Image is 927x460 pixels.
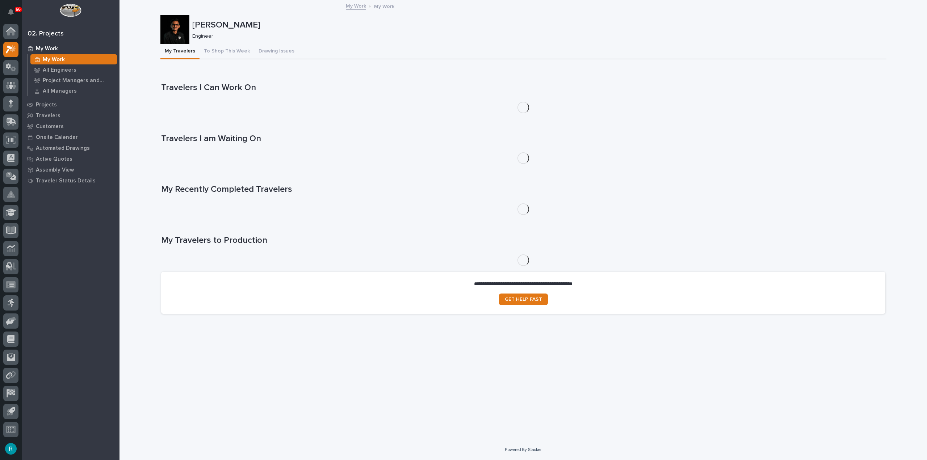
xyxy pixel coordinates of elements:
button: Drawing Issues [254,44,299,59]
a: Active Quotes [22,153,119,164]
p: Traveler Status Details [36,178,96,184]
a: Automated Drawings [22,143,119,153]
a: Traveler Status Details [22,175,119,186]
a: Project Managers and Engineers [28,75,119,85]
a: All Managers [28,86,119,96]
a: My Work [346,1,366,10]
h1: My Travelers to Production [161,235,885,246]
p: My Work [43,56,65,63]
a: Powered By Stacker [505,447,541,452]
p: Projects [36,102,57,108]
a: My Work [22,43,119,54]
p: Automated Drawings [36,145,90,152]
a: GET HELP FAST [499,294,548,305]
p: 66 [16,7,21,12]
p: Travelers [36,113,60,119]
img: Workspace Logo [60,4,81,17]
div: Notifications66 [9,9,18,20]
div: 02. Projects [28,30,64,38]
p: All Engineers [43,67,76,73]
p: My Work [374,2,394,10]
a: Customers [22,121,119,132]
button: Notifications [3,4,18,20]
p: Onsite Calendar [36,134,78,141]
button: My Travelers [160,44,200,59]
a: My Work [28,54,119,64]
a: Onsite Calendar [22,132,119,143]
p: Customers [36,123,64,130]
h1: Travelers I am Waiting On [161,134,885,144]
button: To Shop This Week [200,44,254,59]
p: Active Quotes [36,156,72,163]
h1: Travelers I Can Work On [161,83,885,93]
a: Travelers [22,110,119,121]
h1: My Recently Completed Travelers [161,184,885,195]
a: All Engineers [28,65,119,75]
p: Assembly View [36,167,74,173]
p: [PERSON_NAME] [192,20,884,30]
button: users-avatar [3,441,18,456]
p: Engineer [192,33,881,39]
span: GET HELP FAST [505,297,542,302]
p: My Work [36,46,58,52]
p: Project Managers and Engineers [43,77,114,84]
a: Projects [22,99,119,110]
p: All Managers [43,88,77,94]
a: Assembly View [22,164,119,175]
